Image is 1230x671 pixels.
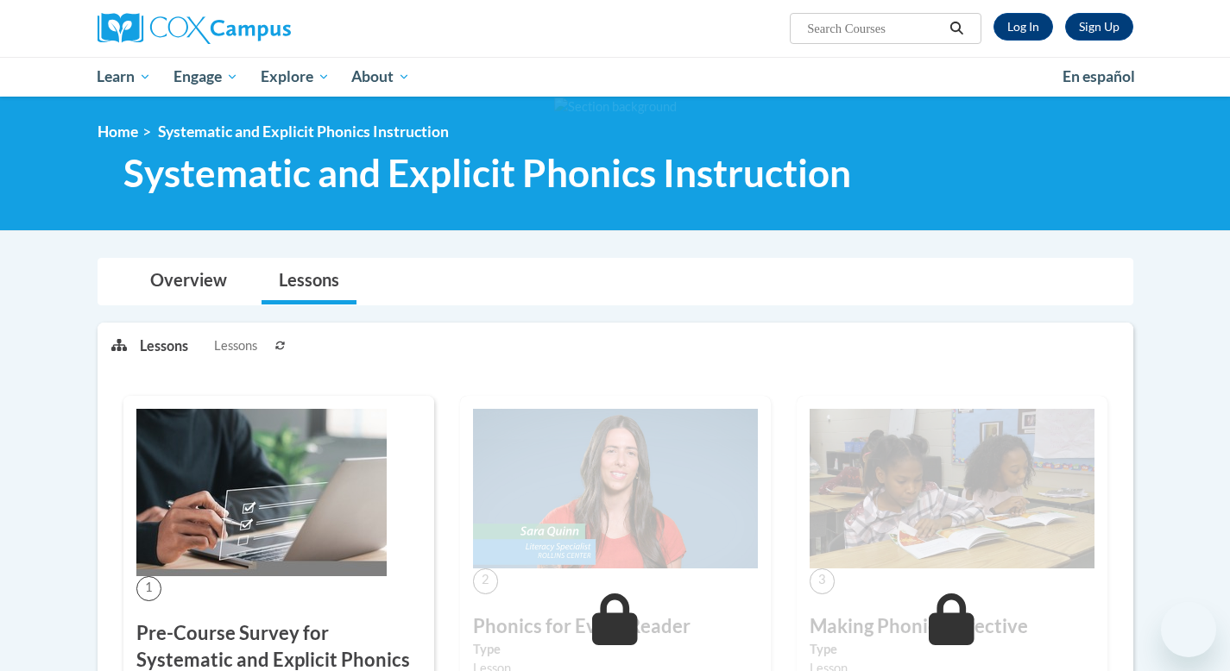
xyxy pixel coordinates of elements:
[123,150,851,196] span: Systematic and Explicit Phonics Instruction
[810,613,1094,640] h3: Making Phonics Effective
[97,66,151,87] span: Learn
[262,259,356,304] a: Lessons
[473,409,758,569] img: Course Image
[261,66,330,87] span: Explore
[98,13,426,44] a: Cox Campus
[98,122,138,141] a: Home
[86,57,163,97] a: Learn
[158,122,449,141] span: Systematic and Explicit Phonics Instruction
[249,57,341,97] a: Explore
[162,57,249,97] a: Engage
[214,336,257,355] span: Lessons
[810,568,835,593] span: 3
[340,57,421,97] a: About
[351,66,410,87] span: About
[136,409,387,576] img: Course Image
[1051,59,1146,95] a: En español
[993,13,1053,41] a: Log In
[1063,67,1135,85] span: En español
[136,576,161,601] span: 1
[810,640,1094,659] label: Type
[98,13,291,44] img: Cox Campus
[133,259,244,304] a: Overview
[72,57,1159,97] div: Main menu
[943,18,969,39] button: Search
[473,568,498,593] span: 2
[473,613,758,640] h3: Phonics for Every Reader
[140,336,188,355] p: Lessons
[173,66,238,87] span: Engage
[473,640,758,659] label: Type
[805,18,943,39] input: Search Courses
[1065,13,1133,41] a: Register
[554,97,677,116] img: Section background
[810,409,1094,569] img: Course Image
[1161,602,1216,657] iframe: Button to launch messaging window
